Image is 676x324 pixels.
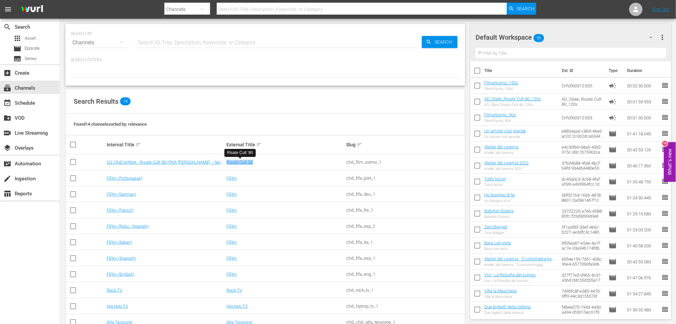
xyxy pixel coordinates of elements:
[346,304,464,309] div: chili_hiphop_tv_1
[661,129,669,137] span: reorder
[485,160,529,165] a: Atelier del cinema 2022
[256,142,262,148] span: sort
[346,272,464,277] div: chili_fifa_eng_1
[107,208,134,213] a: FIFA+ (French)
[609,226,617,234] span: Episode
[71,57,460,63] p: Search Filters:
[226,160,253,165] a: Risate Cult ‘80
[609,242,617,250] span: Episode
[227,150,253,156] div: Risate Cult ‘80
[3,69,11,77] span: Create
[625,110,661,126] td: 00:01:30.000
[559,286,607,302] td: 7490fc8f-e385-447b-9ff0-44c3d155576f
[485,247,511,251] div: Bara con vista
[485,215,514,219] div: Babylon Sisters
[3,84,11,92] span: Channels
[120,97,131,105] span: 14
[346,176,464,181] div: chili_fifa_port_1
[485,151,519,155] div: Atelier del cinema
[226,208,237,213] a: FIFA+
[625,190,661,206] td: 01:24:30.440
[3,99,11,107] span: Schedule
[625,142,661,158] td: 00:42:53.126
[609,210,617,218] span: Episode
[534,31,544,45] span: 56
[661,161,669,169] span: reorder
[485,80,519,85] a: FilmeSorrisi_150s
[226,192,237,197] a: FIFA+
[661,209,669,217] span: reorder
[226,304,248,309] a: Hip Hop TV
[609,98,617,106] span: Ad
[559,110,607,126] td: CHV000312-E03
[609,162,617,170] span: Episode
[661,113,669,121] span: reorder
[346,256,464,261] div: chili_fifa_esp_1
[661,177,669,185] span: reorder
[16,2,48,17] img: ans4CAIJ8jUAAAAAAAAAAAAAAAAAAAAAAAAgQb4GAAAAAAAAAAAAAAAAAAAAAAAAJMjXAAAAAAAAAAAAAAAAAAAAAAAAgAT5G...
[485,135,526,139] div: Un amore così grande
[485,208,514,213] a: Babylon Sisters
[13,45,21,53] span: Episode
[226,288,242,293] a: Rock TV
[625,238,661,254] td: 01:40:58.200
[107,176,142,181] a: FIFA+ (Portuguese)
[422,36,458,48] button: Search
[107,192,136,197] a: FIFA+ (German)
[559,222,607,238] td: 5f1aaf85-33ef-4e6c-b227-ae3dfc3c1485
[559,174,607,190] td: dc45a0c3-3cb8-4faf-a599-a493964fcc1d
[559,158,607,174] td: 37b34b88-4fa8-4bcf-b4fd-9344b4480e50
[485,272,536,277] a: Vivi - La filosofia del sorriso
[625,158,661,174] td: 00:40:17.360
[226,141,344,149] div: External Title
[485,231,508,235] div: Zero Bagget
[625,126,661,142] td: 01:41:18.040
[74,97,118,105] span: Search Results
[476,28,659,47] div: Default Workspace
[226,240,237,245] a: FIFA+
[623,61,663,80] th: Duration
[3,129,11,137] span: Live Streaming
[664,142,676,182] button: Open Feedback Widget
[107,160,223,170] a: CG CINE MANIA - Risate Cult '80 (PKA [PERSON_NAME] – Noi siamo angeli)
[609,306,617,314] span: Episode
[71,33,129,52] div: Channels
[661,193,669,201] span: reorder
[625,222,661,238] td: 01:23:03.200
[658,29,666,45] button: more_vert
[559,78,607,94] td: CHV000312-E05
[485,311,531,315] div: Due biglietti della lotteria
[662,141,668,146] div: 10
[661,97,669,105] span: reorder
[609,146,617,154] span: Episode
[559,238,607,254] td: bf05ea87-e54e-4a1f-ac7e-03a94b174fdb
[485,199,515,203] div: Ho bisogno di te
[346,288,464,293] div: chili_rock_tv_1
[346,192,464,197] div: chili_fifa_deu_1
[609,290,617,298] span: Episode
[609,258,617,266] span: Episode
[485,240,511,245] a: Bara con vista
[485,263,556,267] div: Atelier del cinema - 5 cortometraggi d'autore
[625,174,661,190] td: 01:35:48.750
[559,270,607,286] td: d27f77e5-d965-4cd1-a56d-0dc55d2b5a17
[25,35,36,42] span: Asset
[346,141,464,149] div: Slug
[661,241,669,249] span: reorder
[625,78,661,94] td: 00:02:30.000
[517,3,534,15] span: Search
[485,224,508,229] a: Zero Bagget
[226,256,237,261] a: FIFA+
[485,167,529,171] div: Atelier del cinema 2022
[609,194,617,202] span: Episode
[3,114,11,122] span: VOD
[346,160,464,165] div: chili_film_sorrisi_1
[658,33,666,41] span: more_vert
[661,289,669,297] span: reorder
[625,94,661,110] td: 00:01:59.953
[3,190,11,198] span: Reports
[25,45,40,52] span: Episode
[661,225,669,233] span: reorder
[559,94,607,110] td: AD_Slate_Risate Cult 80_120s
[485,119,516,123] div: FilmeSorrisi_90s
